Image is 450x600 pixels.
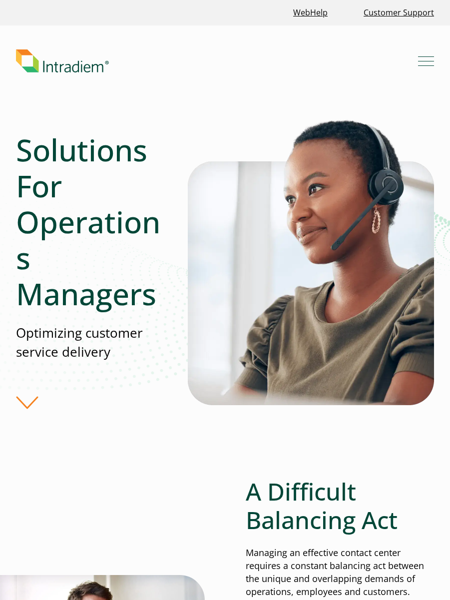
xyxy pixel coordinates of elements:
[16,49,109,72] img: Intradiem
[418,53,434,69] button: Mobile Navigation Button
[360,2,438,23] a: Customer Support
[246,477,435,535] h2: A Difficult Balancing Act
[16,324,167,361] p: Optimizing customer service delivery
[289,2,332,23] a: Link opens in a new window
[16,49,418,72] a: Link to homepage of Intradiem
[188,112,434,405] img: Automation in Contact Center Operations female employee wearing headset
[16,132,167,312] h1: Solutions For Operations Managers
